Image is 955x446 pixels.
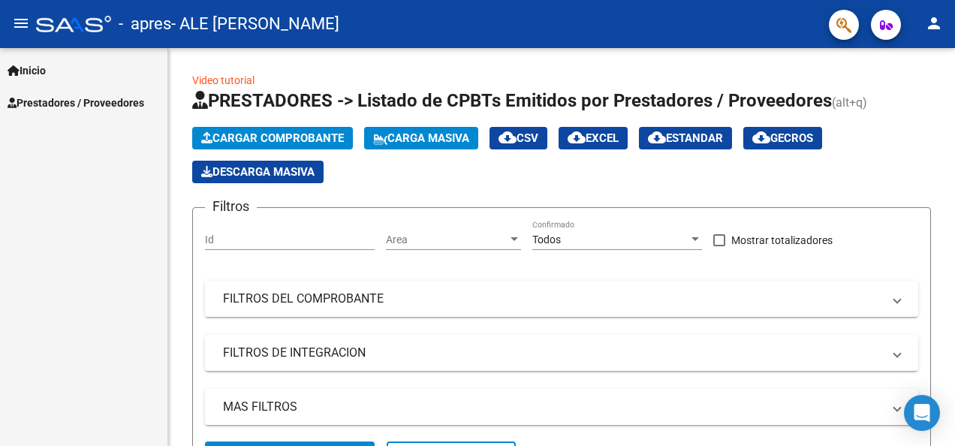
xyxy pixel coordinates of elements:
mat-icon: cloud_download [648,128,666,146]
span: Inicio [8,62,46,79]
mat-icon: menu [12,14,30,32]
span: Carga Masiva [373,131,469,145]
div: Open Intercom Messenger [904,395,940,431]
span: Todos [532,234,561,246]
span: - ALE [PERSON_NAME] [171,8,339,41]
span: (alt+q) [832,95,867,110]
span: Area [386,234,508,246]
span: PRESTADORES -> Listado de CPBTs Emitidos por Prestadores / Proveedores [192,90,832,111]
mat-panel-title: MAS FILTROS [223,399,882,415]
app-download-masive: Descarga masiva de comprobantes (adjuntos) [192,161,324,183]
mat-panel-title: FILTROS DEL COMPROBANTE [223,291,882,307]
a: Video tutorial [192,74,255,86]
span: Estandar [648,131,723,145]
span: EXCEL [568,131,619,145]
button: Carga Masiva [364,127,478,149]
h3: Filtros [205,196,257,217]
button: Descarga Masiva [192,161,324,183]
mat-expansion-panel-header: FILTROS DE INTEGRACION [205,335,918,371]
span: Descarga Masiva [201,165,315,179]
mat-expansion-panel-header: FILTROS DEL COMPROBANTE [205,281,918,317]
span: Mostrar totalizadores [731,231,833,249]
button: Cargar Comprobante [192,127,353,149]
mat-icon: person [925,14,943,32]
button: Estandar [639,127,732,149]
mat-icon: cloud_download [752,128,770,146]
span: CSV [499,131,538,145]
mat-expansion-panel-header: MAS FILTROS [205,389,918,425]
mat-icon: cloud_download [499,128,517,146]
button: Gecros [743,127,822,149]
span: Gecros [752,131,813,145]
mat-panel-title: FILTROS DE INTEGRACION [223,345,882,361]
button: EXCEL [559,127,628,149]
mat-icon: cloud_download [568,128,586,146]
span: Prestadores / Proveedores [8,95,144,111]
span: - apres [119,8,171,41]
span: Cargar Comprobante [201,131,344,145]
button: CSV [490,127,547,149]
